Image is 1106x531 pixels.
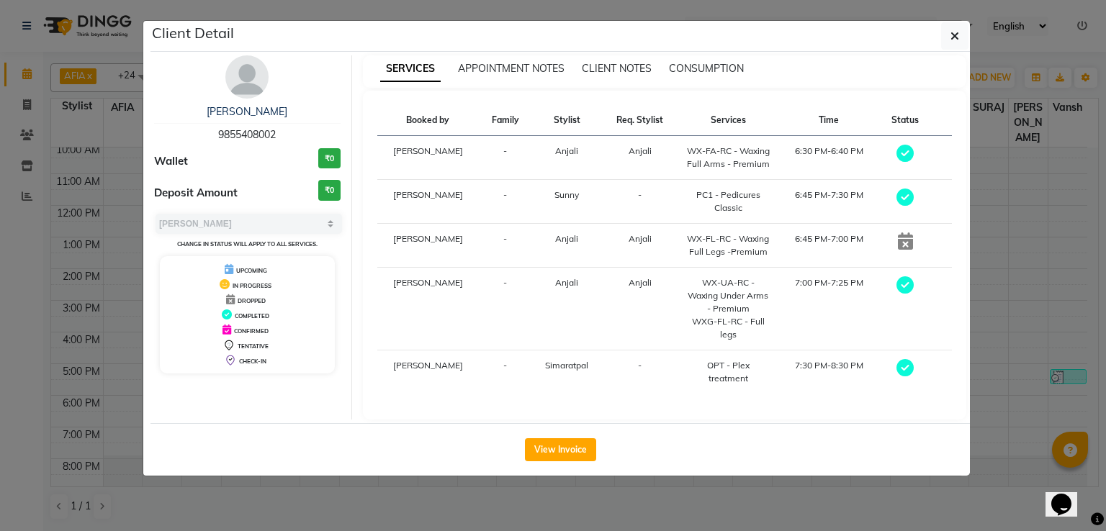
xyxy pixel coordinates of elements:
[686,232,770,258] div: WX-FL-RC - Waxing Full Legs -Premium
[582,62,652,75] span: CLIENT NOTES
[235,312,269,319] span: COMPLETED
[686,145,770,171] div: WX-FA-RC - Waxing Full Arms - Premium
[233,282,271,289] span: IN PROGRESS
[686,359,770,385] div: OPT - Plex treatment
[629,145,652,156] span: Anjali
[554,189,579,200] span: Sunny
[380,56,441,82] span: SERVICES
[525,438,596,461] button: View Invoice
[879,105,932,136] th: Status
[779,350,880,394] td: 7:30 PM-8:30 PM
[555,233,578,244] span: Anjali
[154,185,238,201] span: Deposit Amount
[154,153,188,170] span: Wallet
[686,276,770,315] div: WX-UA-RC - Waxing Under Arms - Premium
[479,180,531,224] td: -
[629,233,652,244] span: Anjali
[555,145,578,156] span: Anjali
[238,342,269,350] span: TENTATIVE
[669,62,744,75] span: CONSUMPTION
[377,105,480,136] th: Booked by
[234,327,269,335] span: CONFIRMED
[377,268,480,350] td: [PERSON_NAME]
[678,105,779,136] th: Services
[152,22,234,44] h5: Client Detail
[318,180,341,201] h3: ₹0
[479,105,531,136] th: Family
[531,105,602,136] th: Stylist
[479,268,531,350] td: -
[377,180,480,224] td: [PERSON_NAME]
[479,136,531,180] td: -
[686,189,770,214] div: PC1 - Pedicures Classic
[458,62,565,75] span: APPOINTMENT NOTES
[318,148,341,169] h3: ₹0
[686,315,770,341] div: WXG-FL-RC - Full legs
[779,268,880,350] td: 7:00 PM-7:25 PM
[238,297,266,304] span: DROPPED
[603,105,678,136] th: Req. Stylist
[779,180,880,224] td: 6:45 PM-7:30 PM
[236,267,267,274] span: UPCOMING
[239,358,266,365] span: CHECK-IN
[479,350,531,394] td: -
[177,240,318,248] small: Change in status will apply to all services.
[603,180,678,224] td: -
[629,277,652,288] span: Anjali
[555,277,578,288] span: Anjali
[377,136,480,180] td: [PERSON_NAME]
[377,224,480,268] td: [PERSON_NAME]
[218,128,276,141] span: 9855408002
[479,224,531,268] td: -
[779,224,880,268] td: 6:45 PM-7:00 PM
[1046,473,1092,517] iframe: chat widget
[779,105,880,136] th: Time
[207,105,287,118] a: [PERSON_NAME]
[603,350,678,394] td: -
[225,55,269,99] img: avatar
[377,350,480,394] td: [PERSON_NAME]
[779,136,880,180] td: 6:30 PM-6:40 PM
[545,360,588,371] span: Simaratpal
